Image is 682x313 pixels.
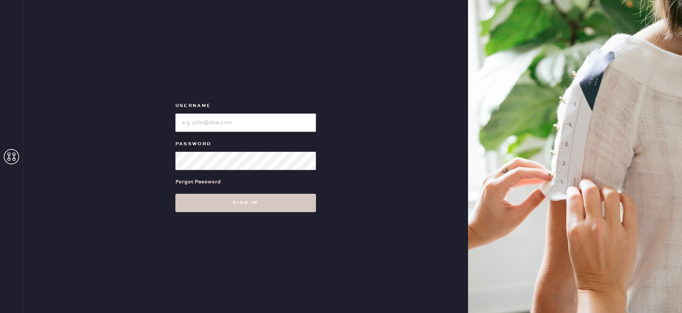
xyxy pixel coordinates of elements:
label: Username [175,101,316,110]
input: e.g. john@doe.com [175,114,316,132]
div: Forgot Password [175,178,221,186]
a: Forgot Password [175,170,221,194]
button: Sign in [175,194,316,212]
label: Password [175,139,316,149]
